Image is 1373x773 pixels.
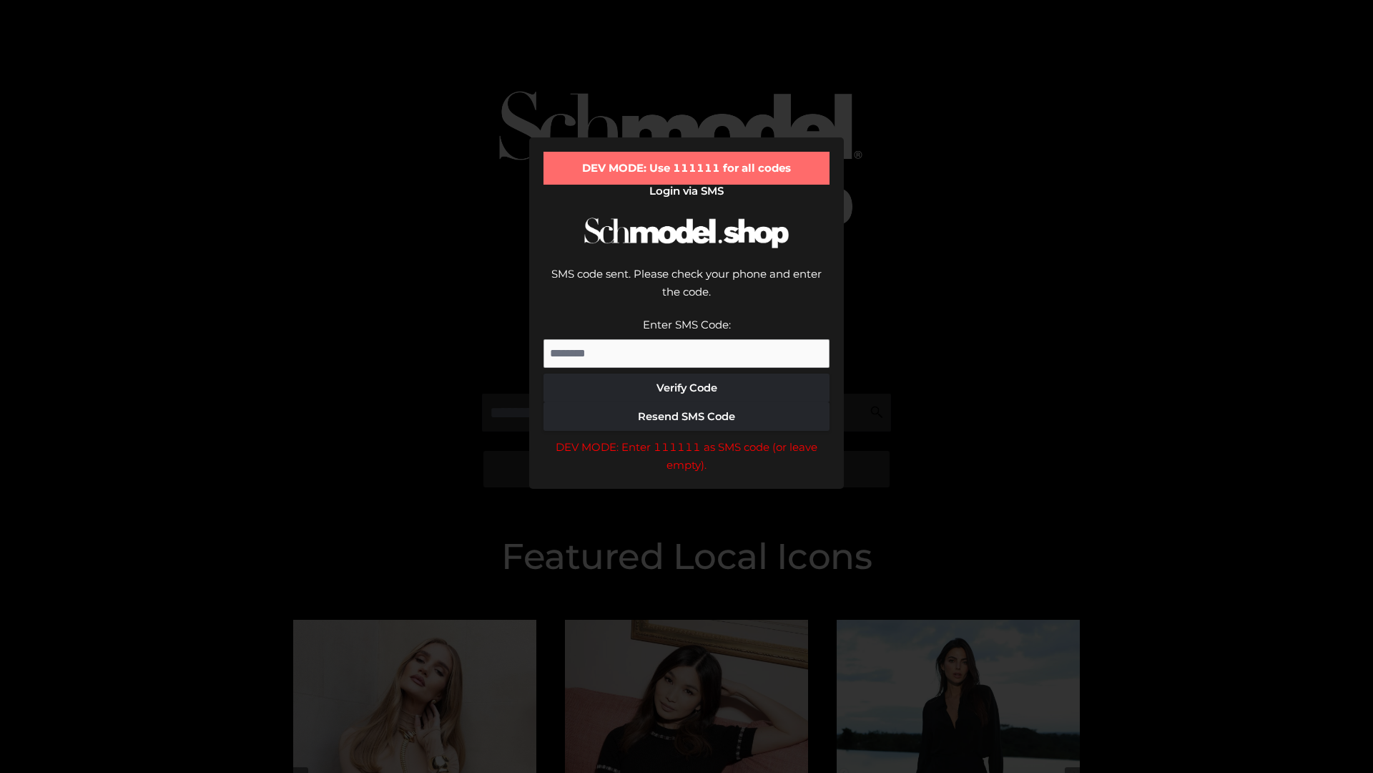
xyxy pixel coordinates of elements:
[579,205,794,261] img: Schmodel Logo
[543,374,830,402] button: Verify Code
[543,152,830,185] div: DEV MODE: Use 111111 for all codes
[543,438,830,475] div: DEV MODE: Enter 111111 as SMS code (or leave empty).
[543,402,830,431] button: Resend SMS Code
[543,265,830,316] div: SMS code sent. Please check your phone and enter the code.
[543,185,830,198] h2: Login via SMS
[643,318,731,331] label: Enter SMS Code:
